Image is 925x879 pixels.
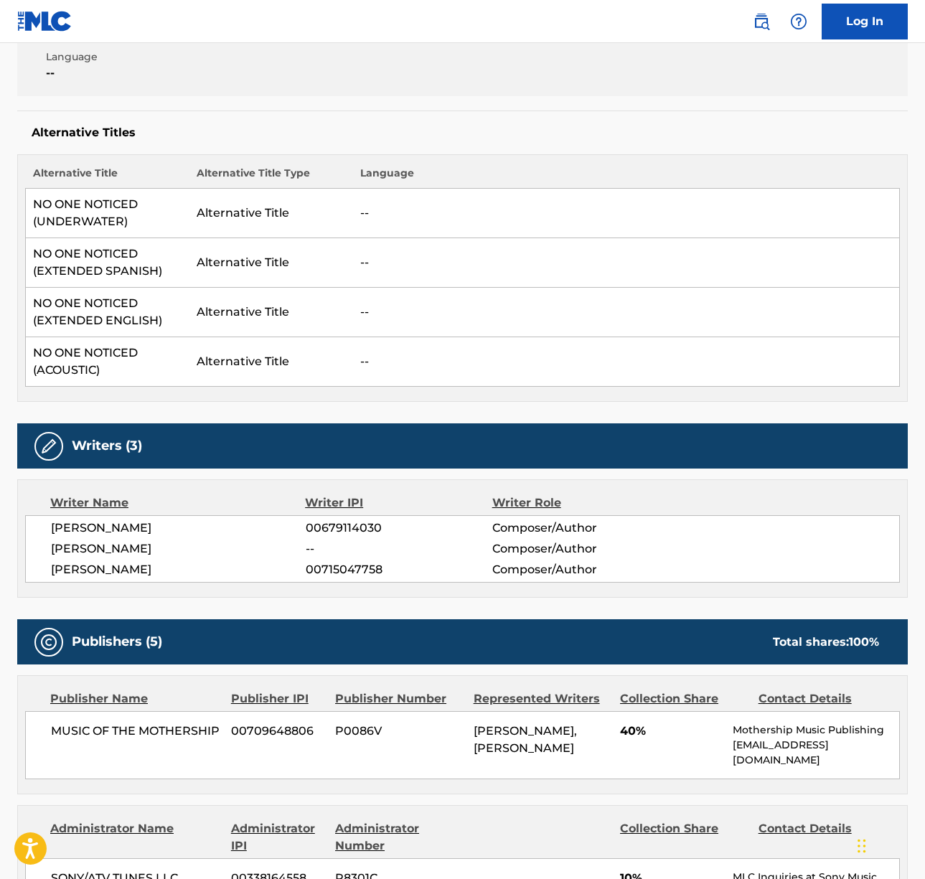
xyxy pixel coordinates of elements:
td: Alternative Title [189,288,353,337]
td: Alternative Title [189,189,353,238]
div: Collection Share [620,820,748,855]
td: -- [353,288,899,337]
img: MLC Logo [17,11,72,32]
div: Publisher Name [50,690,220,708]
span: Composer/Author [492,561,662,578]
th: Alternative Title [26,166,189,189]
td: Alternative Title [189,337,353,387]
th: Alternative Title Type [189,166,353,189]
div: Publisher Number [335,690,463,708]
td: NO ONE NOTICED (EXTENDED ENGLISH) [26,288,189,337]
p: Mothership Music Publishing [733,723,899,738]
td: NO ONE NOTICED (EXTENDED SPANISH) [26,238,189,288]
span: Composer/Author [492,520,662,537]
div: Collection Share [620,690,748,708]
td: -- [353,189,899,238]
img: Publishers [40,634,57,651]
div: Writer Role [492,494,662,512]
h5: Alternative Titles [32,126,893,140]
td: -- [353,238,899,288]
img: Writers [40,438,57,455]
span: [PERSON_NAME], [PERSON_NAME] [474,724,577,755]
a: Public Search [747,7,776,36]
span: -- [306,540,492,558]
div: Administrator IPI [231,820,324,855]
span: 00709648806 [231,723,324,740]
h5: Publishers (5) [72,634,162,650]
span: P0086V [335,723,462,740]
span: 00679114030 [306,520,492,537]
span: [PERSON_NAME] [51,520,306,537]
div: Drag [858,824,866,868]
span: Composer/Author [492,540,662,558]
div: Administrator Number [335,820,463,855]
div: Publisher IPI [231,690,324,708]
span: MUSIC OF THE MOTHERSHIP [51,723,220,740]
div: Represented Writers [474,690,609,708]
div: Contact Details [759,690,886,708]
a: Log In [822,4,908,39]
span: [PERSON_NAME] [51,561,306,578]
span: -- [46,65,258,82]
td: NO ONE NOTICED (UNDERWATER) [26,189,189,238]
div: Administrator Name [50,820,220,855]
span: Language [46,50,258,65]
h5: Writers (3) [72,438,142,454]
span: [PERSON_NAME] [51,540,306,558]
div: Total shares: [773,634,879,651]
span: 40% [620,723,722,740]
span: 00715047758 [306,561,492,578]
td: -- [353,337,899,387]
div: Help [784,7,813,36]
p: [EMAIL_ADDRESS][DOMAIN_NAME] [733,738,899,768]
td: Alternative Title [189,238,353,288]
span: 100 % [849,635,879,649]
img: help [790,13,807,30]
img: search [753,13,770,30]
div: Writer IPI [305,494,492,512]
div: Contact Details [759,820,886,855]
iframe: Chat Widget [853,810,925,879]
td: NO ONE NOTICED (ACOUSTIC) [26,337,189,387]
th: Language [353,166,899,189]
div: Writer Name [50,494,305,512]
